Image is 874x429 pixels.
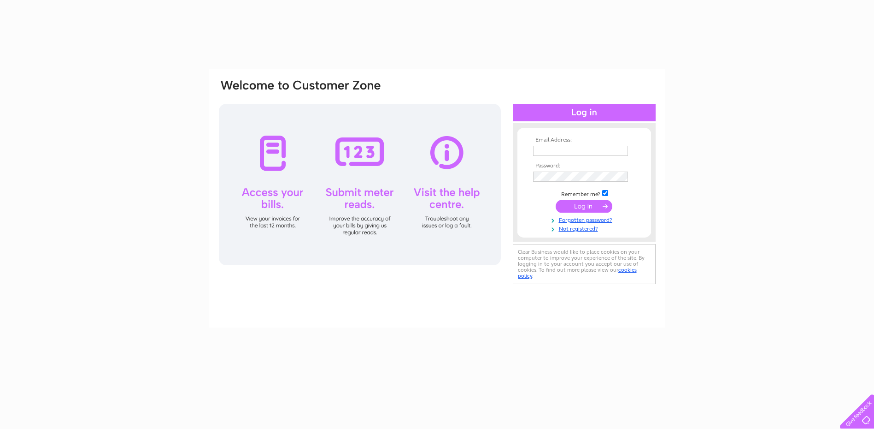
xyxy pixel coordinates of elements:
[531,189,638,198] td: Remember me?
[556,200,612,213] input: Submit
[531,163,638,169] th: Password:
[531,137,638,143] th: Email Address:
[533,224,638,232] a: Not registered?
[513,244,656,284] div: Clear Business would like to place cookies on your computer to improve your experience of the sit...
[533,215,638,224] a: Forgotten password?
[518,267,637,279] a: cookies policy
